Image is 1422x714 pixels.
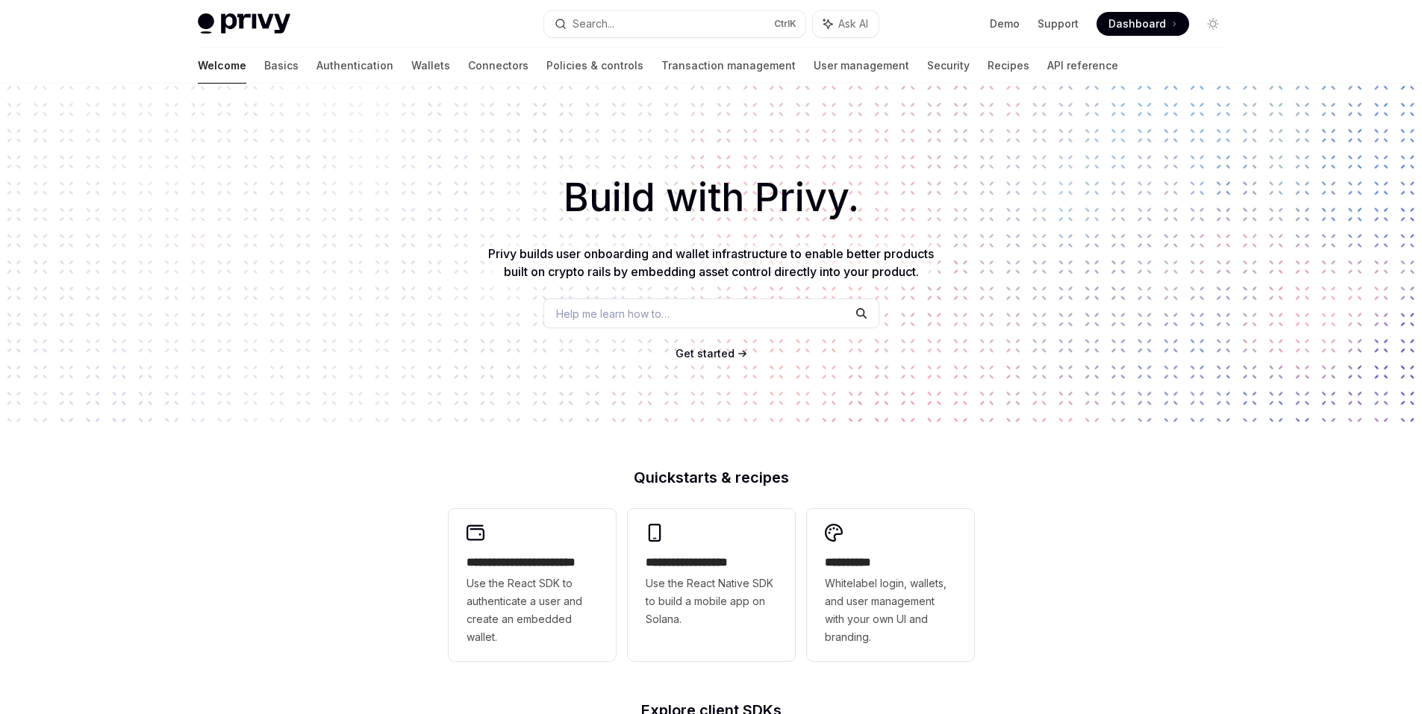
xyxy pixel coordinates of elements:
div: Search... [573,15,614,33]
button: Ask AI [813,10,879,37]
span: Whitelabel login, wallets, and user management with your own UI and branding. [825,574,956,646]
a: Authentication [316,48,393,84]
span: Get started [676,347,735,360]
a: Wallets [411,48,450,84]
span: Use the React Native SDK to build a mobile app on Solana. [646,574,777,628]
span: Dashboard [1108,16,1166,31]
span: Use the React SDK to authenticate a user and create an embedded wallet. [467,574,598,646]
button: Search...CtrlK [544,10,805,37]
a: Welcome [198,48,246,84]
a: API reference [1047,48,1118,84]
a: Demo [990,16,1020,31]
span: Ask AI [838,16,868,31]
a: Transaction management [661,48,796,84]
span: Privy builds user onboarding and wallet infrastructure to enable better products built on crypto ... [488,246,934,279]
a: Basics [264,48,299,84]
h1: Build with Privy. [24,169,1398,227]
a: **** *****Whitelabel login, wallets, and user management with your own UI and branding. [807,509,974,661]
a: Dashboard [1097,12,1189,36]
span: Help me learn how to… [556,306,670,322]
button: Toggle dark mode [1201,12,1225,36]
h2: Quickstarts & recipes [449,470,974,485]
a: Security [927,48,970,84]
a: User management [814,48,909,84]
a: Get started [676,346,735,361]
a: Connectors [468,48,528,84]
a: Recipes [988,48,1029,84]
img: light logo [198,13,290,34]
a: Support [1038,16,1079,31]
span: Ctrl K [774,18,796,30]
a: **** **** **** ***Use the React Native SDK to build a mobile app on Solana. [628,509,795,661]
a: Policies & controls [546,48,643,84]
